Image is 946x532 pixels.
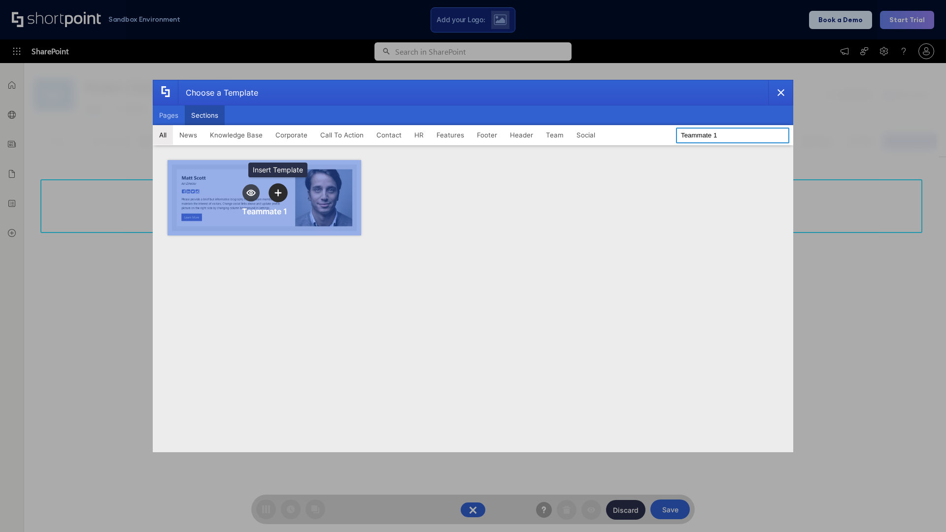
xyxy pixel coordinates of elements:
[408,125,430,145] button: HR
[242,206,287,216] div: Teammate 1
[430,125,471,145] button: Features
[178,80,258,105] div: Choose a Template
[540,125,570,145] button: Team
[570,125,602,145] button: Social
[504,125,540,145] button: Header
[153,125,173,145] button: All
[269,125,314,145] button: Corporate
[370,125,408,145] button: Contact
[676,128,789,143] input: Search
[153,80,793,452] div: template selector
[471,125,504,145] button: Footer
[897,485,946,532] iframe: Chat Widget
[173,125,203,145] button: News
[203,125,269,145] button: Knowledge Base
[314,125,370,145] button: Call To Action
[153,105,185,125] button: Pages
[185,105,225,125] button: Sections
